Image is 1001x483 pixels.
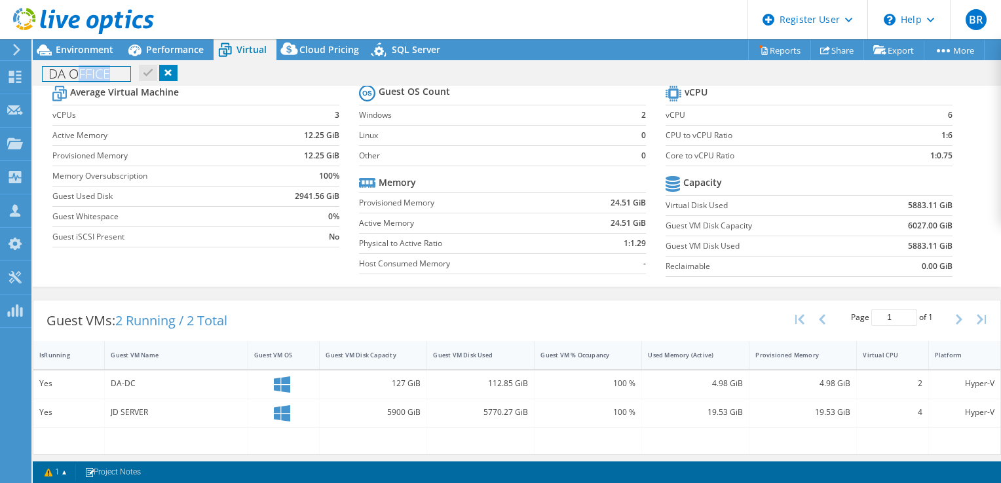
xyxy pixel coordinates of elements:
[111,376,242,391] div: DA-DC
[611,217,646,230] b: 24.51 GiB
[52,190,265,203] label: Guest Used Disk
[863,351,906,359] div: Virtual CPU
[908,219,953,232] b: 6027.00 GiB
[326,376,421,391] div: 127 GiB
[295,190,339,203] b: 2941.56 GiB
[392,43,440,56] span: SQL Server
[666,149,887,162] label: Core to vCPU Ratio
[683,176,722,189] b: Capacity
[685,86,708,99] b: vCPU
[39,376,98,391] div: Yes
[146,43,204,56] span: Performance
[326,405,421,420] div: 5900 GiB
[52,149,265,162] label: Provisioned Memory
[39,351,83,359] div: IsRunning
[922,260,953,273] b: 0.00 GiB
[52,210,265,223] label: Guest Whitespace
[908,199,953,212] b: 5883.11 GiB
[935,376,994,391] div: Hyper-V
[304,129,339,142] b: 12.25 GiB
[359,237,570,250] label: Physical to Active Ratio
[335,109,339,122] b: 3
[52,230,265,243] label: Guest iSCSI Present
[304,149,339,162] b: 12.25 GiB
[666,219,859,232] label: Guest VM Disk Capacity
[666,240,859,253] label: Guest VM Disk Used
[359,217,570,230] label: Active Memory
[643,257,646,270] b: -
[948,109,953,122] b: 6
[379,176,416,189] b: Memory
[299,43,359,56] span: Cloud Pricing
[863,40,924,60] a: Export
[52,129,265,142] label: Active Memory
[433,351,512,359] div: Guest VM Disk Used
[941,129,953,142] b: 1:6
[666,109,887,122] label: vCPU
[70,86,179,99] b: Average Virtual Machine
[648,376,743,391] div: 4.98 GiB
[359,196,570,209] label: Provisioned Memory
[111,351,226,359] div: Guest VM Name
[884,14,896,26] svg: \n
[540,376,635,391] div: 100 %
[935,405,994,420] div: Hyper-V
[748,40,811,60] a: Reports
[935,351,979,359] div: Platform
[908,240,953,253] b: 5883.11 GiB
[666,129,887,142] label: CPU to vCPU Ratio
[359,149,632,162] label: Other
[319,170,339,183] b: 100%
[648,405,743,420] div: 19.53 GiB
[924,40,985,60] a: More
[52,109,265,122] label: vCPUs
[75,464,150,480] a: Project Notes
[115,312,227,329] span: 2 Running / 2 Total
[56,43,113,56] span: Environment
[666,260,859,273] label: Reclaimable
[359,257,570,270] label: Host Consumed Memory
[863,376,922,391] div: 2
[641,129,646,142] b: 0
[928,312,933,323] span: 1
[328,210,339,223] b: 0%
[863,405,922,420] div: 4
[326,351,405,359] div: Guest VM Disk Capacity
[930,149,953,162] b: 1:0.75
[254,351,297,359] div: Guest VM OS
[611,196,646,209] b: 24.51 GiB
[33,300,240,341] div: Guest VMs:
[641,149,646,162] b: 0
[43,67,130,81] h1: DA OFFICE
[871,309,917,326] input: jump to page
[236,43,267,56] span: Virtual
[359,129,632,142] label: Linux
[35,464,76,480] a: 1
[810,40,864,60] a: Share
[39,405,98,420] div: Yes
[755,405,850,420] div: 19.53 GiB
[329,230,339,243] b: No
[433,405,528,420] div: 5770.27 GiB
[540,351,620,359] div: Guest VM % Occupancy
[52,170,265,183] label: Memory Oversubscription
[540,405,635,420] div: 100 %
[966,9,987,30] span: BR
[433,376,528,391] div: 112.85 GiB
[666,199,859,212] label: Virtual Disk Used
[648,351,727,359] div: Used Memory (Active)
[359,109,632,122] label: Windows
[641,109,646,122] b: 2
[379,85,450,98] b: Guest OS Count
[624,237,646,250] b: 1:1.29
[111,405,242,420] div: JD SERVER
[755,351,835,359] div: Provisioned Memory
[851,309,933,326] span: Page of
[755,376,850,391] div: 4.98 GiB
